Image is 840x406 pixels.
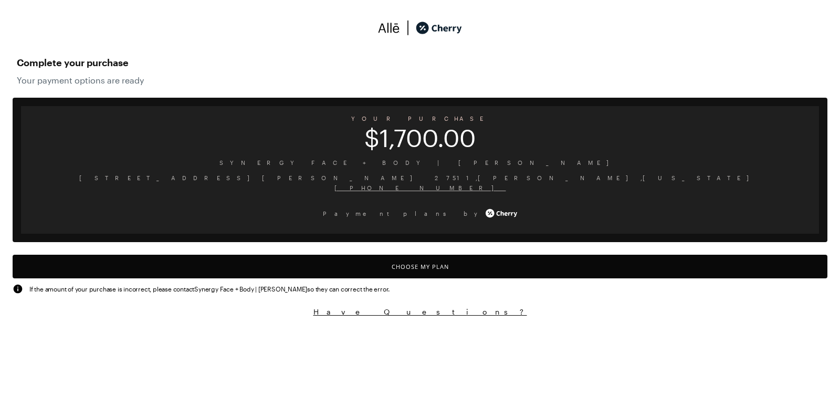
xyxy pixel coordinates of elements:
[323,209,484,218] span: Payment plans by
[13,307,827,317] button: Have Questions?
[29,158,811,168] span: Synergy Face + Body | [PERSON_NAME]
[29,183,811,193] span: [PHONE_NUMBER]
[29,284,390,294] span: If the amount of your purchase is incorrect, please contact Synergy Face + Body | [PERSON_NAME] s...
[486,205,517,221] img: cherry_white_logo-JPerc-yG.svg
[13,284,23,294] img: svg%3e
[21,111,819,126] span: YOUR PURCHASE
[416,20,462,36] img: cherry_black_logo-DrOE_MJI.svg
[13,255,827,278] button: Choose My Plan
[400,20,416,36] img: svg%3e
[29,173,811,183] span: [STREET_ADDRESS][PERSON_NAME] 27511 , [PERSON_NAME] , [US_STATE]
[17,75,823,85] span: Your payment options are ready
[21,131,819,145] span: $1,700.00
[378,20,400,36] img: svg%3e
[17,54,823,71] span: Complete your purchase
